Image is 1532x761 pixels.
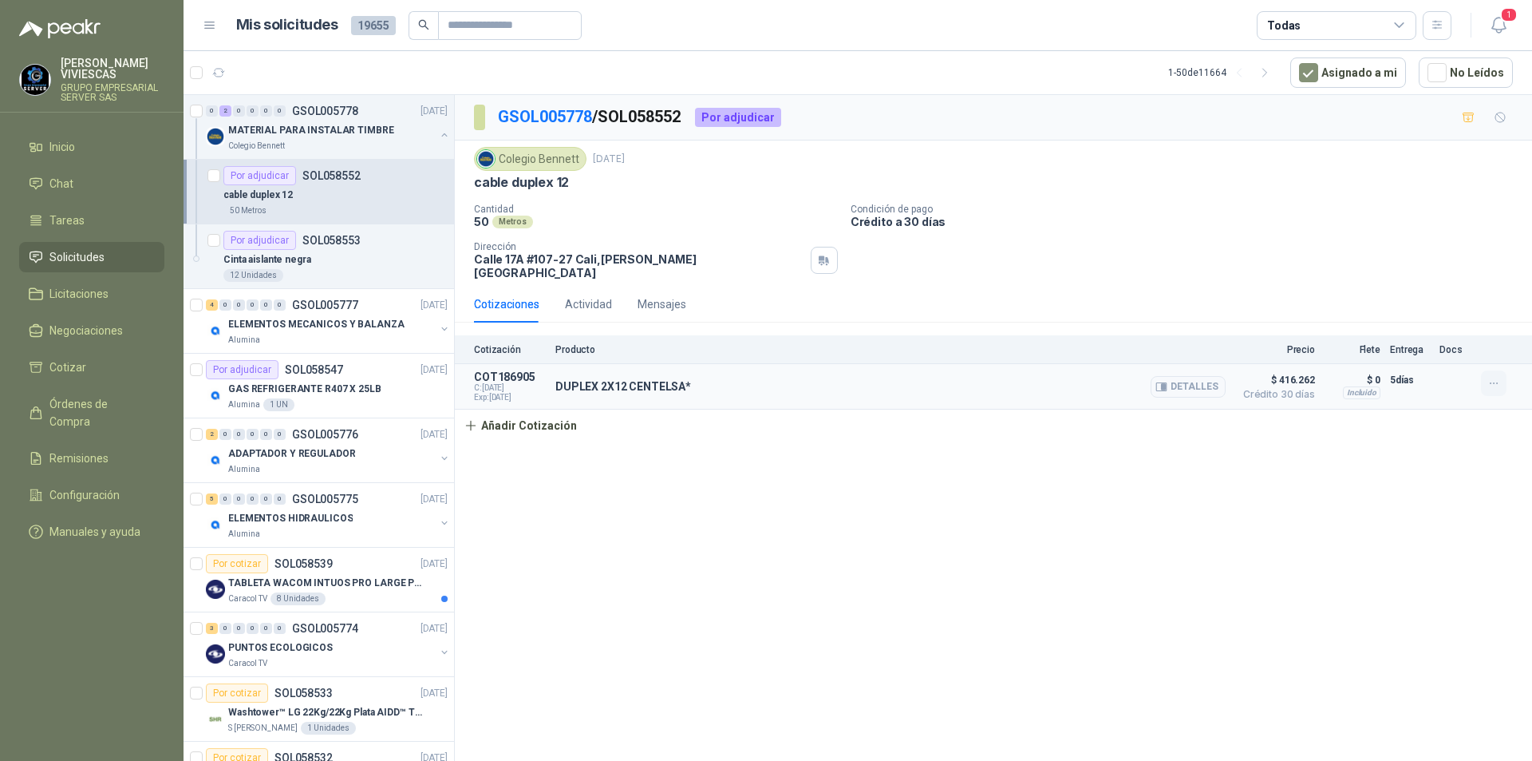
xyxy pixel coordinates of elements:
p: S [PERSON_NAME] [228,722,298,735]
a: 2 0 0 0 0 0 GSOL005776[DATE] Company LogoADAPTADOR Y REGULADORAlumina [206,425,451,476]
div: Colegio Bennett [474,147,586,171]
div: Metros [492,216,533,228]
p: COT186905 [474,371,546,383]
img: Company Logo [206,386,225,405]
p: [DATE] [421,363,448,378]
p: Condición de pago [851,204,1526,215]
p: GAS REFRIGERANTE R407 X 25LB [228,382,381,397]
span: 1 [1500,7,1518,22]
img: Company Logo [20,65,50,95]
div: Incluido [1343,386,1380,399]
p: PUNTOS ECOLOGICOS [228,640,333,656]
p: SOL058547 [285,364,343,375]
span: Crédito 30 días [1235,390,1315,399]
img: Company Logo [206,644,225,664]
div: 0 [219,623,231,634]
p: Colegio Bennett [228,140,285,153]
p: [DATE] [421,686,448,701]
a: Negociaciones [19,315,164,346]
div: 0 [219,493,231,505]
p: cable duplex 12 [474,174,569,191]
img: Company Logo [206,321,225,340]
div: 0 [247,623,259,634]
p: Precio [1235,344,1315,355]
div: 8 Unidades [270,593,326,605]
div: 0 [260,105,272,117]
p: Calle 17A #107-27 Cali , [PERSON_NAME][GEOGRAPHIC_DATA] [474,252,804,279]
p: [DATE] [421,492,448,507]
div: Todas [1267,17,1301,34]
button: 1 [1484,11,1513,40]
div: Por adjudicar [223,166,296,185]
p: SOL058539 [274,558,333,569]
div: 1 Unidades [301,722,356,735]
span: Manuales y ayuda [49,523,140,541]
span: Chat [49,175,73,192]
div: 0 [219,429,231,440]
a: Por cotizarSOL058539[DATE] Company LogoTABLETA WACOM INTUOS PRO LARGE PTK870K0ACaracol TV8 Unidades [184,548,454,612]
div: 0 [260,493,272,505]
div: 0 [247,299,259,311]
div: 1 - 50 de 11664 [1168,60,1277,85]
div: 2 [219,105,231,117]
div: Mensajes [638,295,686,313]
span: $ 416.262 [1235,371,1315,390]
div: 0 [233,493,245,505]
div: 12 Unidades [223,269,283,282]
a: Por adjudicarSOL058552cable duplex 1250 Metros [184,160,454,224]
p: TABLETA WACOM INTUOS PRO LARGE PTK870K0A [228,576,427,591]
p: GSOL005775 [292,493,358,505]
p: Entrega [1390,344,1430,355]
div: 0 [274,299,286,311]
a: 4 0 0 0 0 0 GSOL005777[DATE] Company LogoELEMENTOS MECANICOS Y BALANZAAlumina [206,295,451,347]
div: 0 [233,623,245,634]
div: 0 [247,493,259,505]
p: Cotización [474,344,546,355]
a: Solicitudes [19,242,164,272]
div: 0 [233,299,245,311]
div: 0 [206,105,218,117]
div: 0 [233,105,245,117]
span: Cotizar [49,359,86,376]
a: Tareas [19,205,164,236]
p: Alumina [228,334,260,347]
div: 0 [247,105,259,117]
h1: Mis solicitudes [236,14,338,37]
span: Negociaciones [49,322,123,339]
a: Remisiones [19,443,164,474]
div: Actividad [565,295,612,313]
p: Docs [1439,344,1471,355]
a: 3 0 0 0 0 0 GSOL005774[DATE] Company LogoPUNTOS ECOLOGICOSCaracol TV [206,619,451,670]
p: [DATE] [593,152,625,167]
p: DUPLEX 2X12 CENTELSA* [555,380,691,393]
div: 2 [206,429,218,440]
div: 0 [260,299,272,311]
span: Inicio [49,138,75,156]
a: GSOL005778 [498,107,592,126]
span: Exp: [DATE] [474,393,546,402]
img: Company Logo [206,127,225,146]
img: Company Logo [206,709,225,728]
div: 0 [260,623,272,634]
p: GSOL005778 [292,105,358,117]
div: Por cotizar [206,554,268,573]
div: 0 [233,429,245,440]
p: [DATE] [421,298,448,313]
p: Washtower™ LG 22Kg/22Kg Plata AIDD™ ThinQ™ Steam™ WK22VS6P [228,705,427,720]
p: GSOL005776 [292,429,358,440]
p: MATERIAL PARA INSTALAR TIMBRE [228,123,394,138]
img: Company Logo [206,450,225,470]
p: SOL058533 [274,688,333,699]
a: Por adjudicarSOL058547[DATE] Company LogoGAS REFRIGERANTE R407 X 25LBAlumina1 UN [184,354,454,418]
p: ELEMENTOS HIDRAULICOS [228,511,353,526]
p: Flete [1325,344,1380,355]
p: GSOL005774 [292,623,358,634]
div: Por adjudicar [695,108,781,127]
p: SOL058552 [302,170,361,181]
img: Logo peakr [19,19,101,38]
p: [PERSON_NAME] VIVIESCAS [61,57,164,80]
p: GRUPO EMPRESARIAL SERVER SAS [61,83,164,102]
span: Tareas [49,212,85,229]
a: Manuales y ayuda [19,517,164,547]
a: Por cotizarSOL058533[DATE] Company LogoWashtower™ LG 22Kg/22Kg Plata AIDD™ ThinQ™ Steam™ WK22VS6P... [184,677,454,742]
